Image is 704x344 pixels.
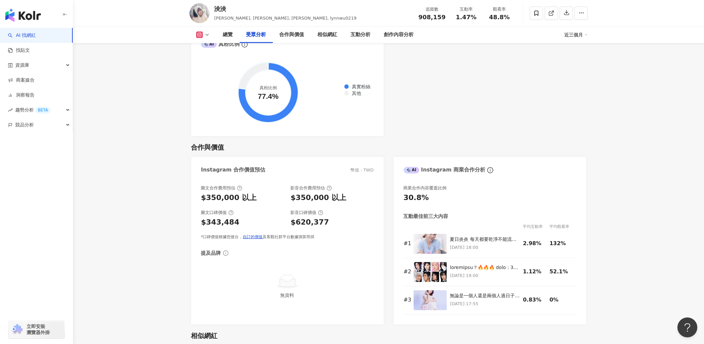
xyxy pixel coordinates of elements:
div: $350,000 以上 [291,193,346,203]
div: $620,377 [291,217,329,228]
div: 0.83% [523,296,546,304]
a: 自訂的價值 [243,235,263,239]
div: 合作與價值 [279,31,304,39]
div: 相似網紅 [191,331,218,340]
span: 趨勢分析 [15,103,50,117]
div: 互動分析 [351,31,371,39]
img: logo [5,9,41,22]
div: Instagram 商業合作分析 [404,166,485,173]
div: 圖文合作費用預估 [201,185,242,191]
span: [PERSON_NAME], [PERSON_NAME], [PERSON_NAME], lynnwu0219 [214,16,357,21]
a: searchAI 找網紅 [8,32,36,39]
div: 總覽 [223,31,233,39]
div: 泱泱 [214,5,357,13]
img: 你有看到認識的人嗎？🔥🔥🔥 溫馨提醒：8/8 鬼滅之刃 無限城篇上映 順便提醒：8/23 農曆七月😌😌😌 交給我們吧！ 好久沒有一群人一起完成一個作品了 配上LiSA這次為鬼滅之刃唱的主題曲 「... [414,262,447,282]
div: 受眾分析 [246,31,266,39]
div: *口碑價值根據您後台， 及客觀社群平台數據測算而得 [201,234,374,240]
div: BETA [35,107,50,113]
div: 商業合作內容覆蓋比例 [404,185,447,191]
span: 其他 [347,91,361,96]
p: [DATE] 18:00 [450,244,520,251]
div: 幣值：TWD [351,167,374,173]
div: 近三個月 [565,30,588,40]
div: 創作內容分析 [384,31,414,39]
div: 互動最佳前三大內容 [404,213,448,220]
span: 真實粉絲 [347,84,370,89]
img: chrome extension [11,324,24,335]
div: Instagram 合作價值預估 [201,166,266,173]
div: 相似網紅 [318,31,338,39]
span: 1.47% [456,14,476,21]
div: 平均互動率 [523,223,550,230]
iframe: Help Scout Beacon - Open [677,317,697,337]
div: 無資料 [204,292,371,299]
span: info-circle [486,166,494,174]
a: chrome extension立即安裝 瀏覽器外掛 [9,320,64,338]
div: 平均觀看率 [550,223,576,230]
div: 互動率 [454,6,479,13]
div: 追蹤數 [419,6,446,13]
div: $350,000 以上 [201,193,257,203]
div: 圖文口碑價值 [201,210,234,216]
div: 0% [550,296,573,304]
div: 影音合作費用預估 [291,185,332,191]
a: 找貼文 [8,47,30,54]
a: 洞察報告 [8,92,35,99]
p: [DATE] 17:55 [450,300,520,308]
div: AI [404,167,420,173]
div: 2.98% [523,240,546,247]
div: 提及品牌 [201,250,221,257]
div: 52.1% [550,268,573,275]
div: 1.12% [523,268,546,275]
div: 夏日炎炎 每天都要乾淨不能流汗黏膩臭臭 瘋狂呼籲大家一起用超清爽的 #LUX小氣泡爽膚沐浴露 🍑微醺白桃香 洗完彷彿變身人間水蜜桃 🌊沁涼海鹽香 好像來到夏日海邊度假🏝️ 而且兩款都含有微氧小氣... [450,236,520,243]
div: 132% [550,240,573,247]
div: # 1 [404,240,410,247]
span: rise [8,108,13,112]
div: 30.8% [404,193,429,203]
span: 908,159 [419,14,446,21]
div: AI [201,41,217,48]
p: [DATE] 19:00 [450,272,520,279]
div: # 3 [404,296,410,304]
span: 競品分析 [15,117,34,132]
span: info-circle [241,40,249,48]
div: 合作與價值 [191,143,224,152]
div: loremipsu？🔥🔥🔥 dolo：3/5 sita consec adip：7/53 elit😌😌😌 seddo！ eiusmodtemporinc utLaBOreetdolorema 「... [450,264,520,271]
div: 真粉比例 [201,40,240,48]
div: 無論是一個人還是兩個人過日子， 都值得精心打扮、優雅過節🥰 經典的菱格紋結合輕巧包型， 搭配金屬鍊帶提把， 溫柔羽翼與質感粉色交織， [PERSON_NAME] & [PERSON_NAME] ... [450,293,520,299]
img: 無論是一個人還是兩個人過日子， 都值得精心打扮、優雅過節🥰 經典的菱格紋結合輕巧包型， 搭配金屬鍊帶提把， 溫柔羽翼與質感粉色交織， CHARLES & KEITH 七夕限定禮盒 化身今年七夕最... [414,290,447,310]
span: 48.8% [489,14,509,21]
span: 資源庫 [15,58,29,73]
div: 觀看率 [487,6,512,13]
a: 商案媒合 [8,77,35,84]
div: $343,484 [201,217,240,228]
span: 立即安裝 瀏覽器外掛 [27,323,50,335]
div: 影音口碑價值 [291,210,323,216]
img: 夏日炎炎 每天都要乾淨不能流汗黏膩臭臭 瘋狂呼籲大家一起用超清爽的 #LUX小氣泡爽膚沐浴露 🍑微醺白桃香 洗完彷彿變身人間水蜜桃 🌊沁涼海鹽香 好像來到夏日海邊度假🏝️ 而且兩款都含有微氧小氣... [414,234,447,254]
span: info-circle [222,249,229,257]
div: # 2 [404,268,410,275]
img: KOL Avatar [190,3,209,23]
